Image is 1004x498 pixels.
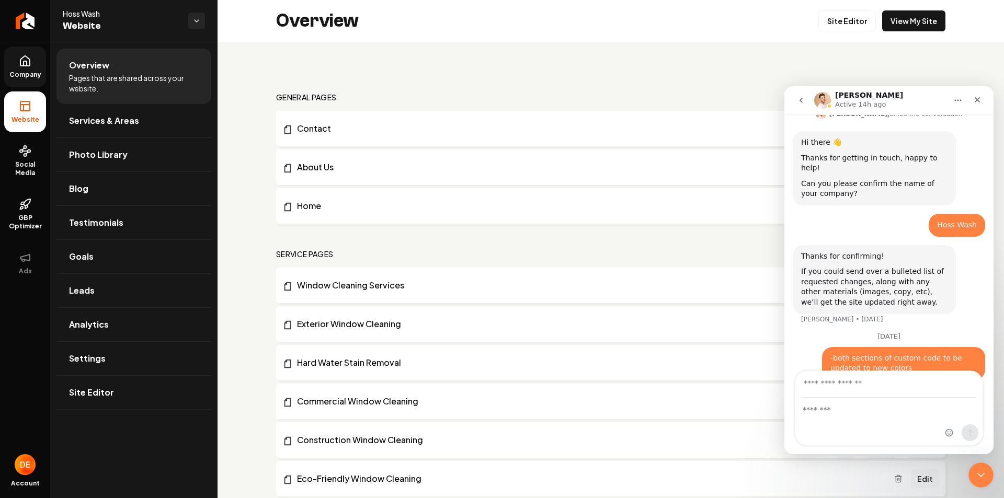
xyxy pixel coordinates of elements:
[56,104,211,137] a: Services & Areas
[69,250,94,263] span: Goals
[282,200,894,212] a: Home
[56,342,211,375] a: Settings
[69,216,123,229] span: Testimonials
[818,10,876,31] a: Site Editor
[7,115,43,124] span: Website
[15,267,36,275] span: Ads
[4,190,46,239] a: GBP Optimizer
[16,13,35,29] img: Rebolt Logo
[56,206,211,239] a: Testimonials
[15,454,36,475] button: Open user button
[282,472,894,485] a: Eco-Friendly Window Cleaning
[282,395,894,408] a: Commercial Window Cleaning
[56,138,211,171] a: Photo Library
[63,8,180,19] span: Hoss Wash
[56,172,211,205] a: Blog
[282,356,894,369] a: Hard Water Stain Removal
[5,71,45,79] span: Company
[282,161,894,173] a: About Us
[11,479,40,488] span: Account
[4,160,46,177] span: Social Media
[282,434,894,446] a: Construction Window Cleaning
[56,274,211,307] a: Leads
[276,92,337,102] h2: general pages
[882,10,945,31] a: View My Site
[69,114,139,127] span: Services & Areas
[784,86,994,454] iframe: Intercom live chat
[69,284,95,297] span: Leads
[69,352,106,365] span: Settings
[282,318,894,330] a: Exterior Window Cleaning
[56,376,211,409] a: Site Editor
[69,73,199,94] span: Pages that are shared across your website.
[4,214,46,230] span: GBP Optimizer
[4,136,46,186] a: Social Media
[282,122,894,135] a: Contact
[15,454,36,475] img: Dylan Evanich
[911,469,939,488] a: Edit
[56,240,211,273] a: Goals
[56,308,211,341] a: Analytics
[69,148,128,161] span: Photo Library
[69,386,114,399] span: Site Editor
[4,243,46,284] button: Ads
[282,279,894,292] a: Window Cleaning Services
[968,462,994,488] iframe: Intercom live chat
[69,318,109,331] span: Analytics
[276,249,334,259] h2: Service Pages
[69,59,109,72] span: Overview
[4,47,46,87] a: Company
[69,182,88,195] span: Blog
[276,10,359,31] h2: Overview
[63,19,180,33] span: Website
